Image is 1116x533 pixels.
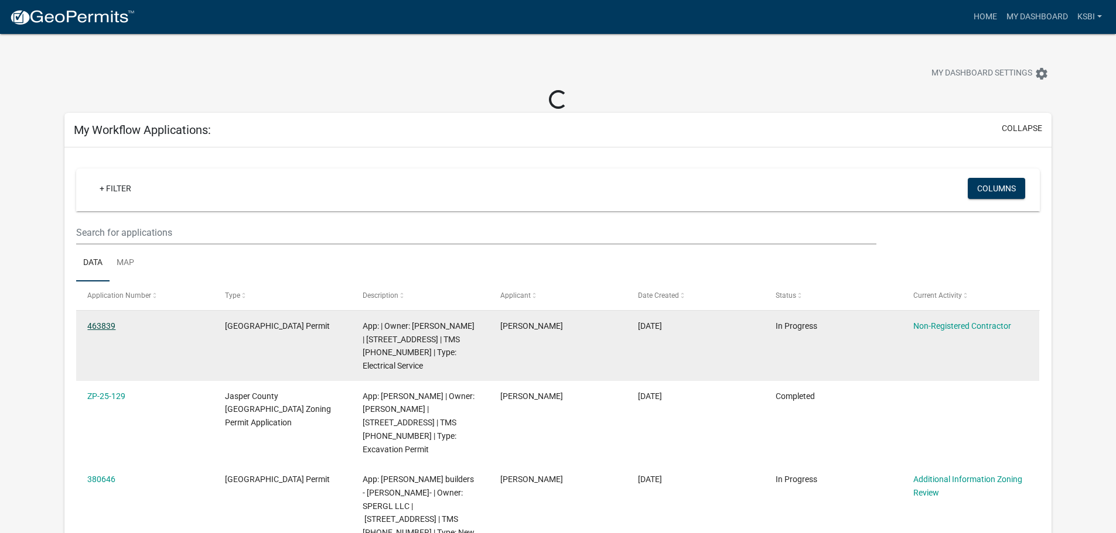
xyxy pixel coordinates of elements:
datatable-header-cell: Status [764,281,902,310]
a: 380646 [87,474,115,484]
button: collapse [1002,122,1042,135]
span: App: | Owner: Ken Tosky | 342 MARISTINE LN | TMS 081-00-04-068 | Type: Electrical Service [363,321,475,370]
datatable-header-cell: Date Created [627,281,765,310]
datatable-header-cell: Current Activity [902,281,1039,310]
button: My Dashboard Settingssettings [922,62,1058,85]
datatable-header-cell: Applicant [489,281,627,310]
span: App: TOSKY KENNETH S | Owner: TOSKY KENNETH S | 13501 GRAYS HWY | TMS 058-00-02-018 | Type: Excav... [363,391,475,454]
span: My Dashboard Settings [931,67,1032,81]
i: settings [1035,67,1049,81]
datatable-header-cell: Application Number [76,281,214,310]
a: My Dashboard [1002,6,1073,28]
a: Map [110,245,141,282]
button: Columns [968,178,1025,199]
span: Applicant [500,291,531,300]
span: Status [776,291,796,300]
a: ZP-25-129 [87,391,125,401]
span: Application Number [87,291,151,300]
span: Type [225,291,240,300]
input: Search for applications [76,221,876,245]
a: + Filter [90,178,141,199]
span: Completed [776,391,815,401]
span: 02/25/2025 [638,474,662,484]
a: Home [969,6,1002,28]
a: 463839 [87,321,115,331]
span: In Progress [776,474,817,484]
a: Non-Registered Contractor [913,321,1011,331]
span: Jasper County SC Zoning Permit Application [225,391,331,428]
span: Date Created [638,291,679,300]
datatable-header-cell: Description [351,281,489,310]
span: Kimberly Rogers [500,321,563,331]
span: 03/04/2025 [638,391,662,401]
datatable-header-cell: Type [214,281,351,310]
a: KSBI [1073,6,1107,28]
span: Kimberly Rogers [500,391,563,401]
span: In Progress [776,321,817,331]
a: Additional Information Zoning Review [913,474,1022,497]
h5: My Workflow Applications: [74,123,211,137]
span: Jasper County Building Permit [225,321,330,331]
span: Current Activity [913,291,962,300]
span: Kimberly Rogers [500,474,563,484]
span: Jasper County Building Permit [225,474,330,484]
a: Data [76,245,110,282]
span: 08/14/2025 [638,321,662,331]
span: Description [363,291,398,300]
